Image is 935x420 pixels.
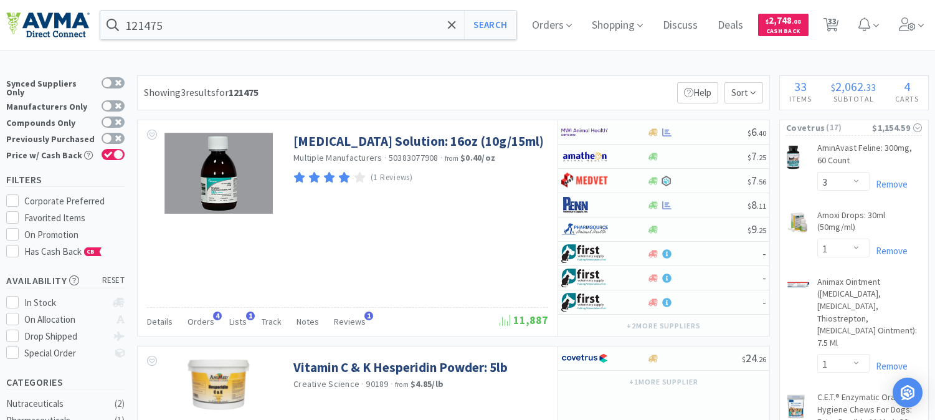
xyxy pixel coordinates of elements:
p: Help [677,82,718,103]
a: AminAvast Feline: 300mg, 60 Count [817,142,922,171]
span: Details [147,316,173,327]
div: Open Intercom Messenger [893,378,923,408]
span: . 11 [757,201,766,211]
span: 50383077908 [389,152,439,163]
a: Remove [870,178,908,190]
div: Favorited Items [24,211,125,226]
img: 281b87177290455aba6b8c28cd3cd3d9_166614.png [786,212,811,234]
a: Discuss [658,20,703,31]
span: 1 [246,312,255,320]
span: Cash Back [766,28,801,36]
span: 2,062 [835,79,863,94]
a: Remove [870,360,908,372]
div: . [822,80,886,93]
span: from [445,154,458,163]
img: dec5747cad6042789471a68aa383658f_37283.png [786,145,800,169]
div: Drop Shipped [24,329,107,344]
img: 67d67680309e4a0bb49a5ff0391dcc42_6.png [561,293,608,312]
img: bdd3c0f4347043b9a893056ed883a29a_120.png [561,171,608,190]
strong: $4.85 / lb [411,378,444,389]
div: On Allocation [24,312,107,327]
span: Sort [724,82,763,103]
span: Track [262,316,282,327]
span: 7 [748,149,766,163]
span: $ [748,201,751,211]
span: Lists [229,316,247,327]
span: Orders [187,316,214,327]
button: +2more suppliers [620,317,707,335]
h4: Items [780,93,822,105]
a: Animax Ointment ([MEDICAL_DATA], [MEDICAL_DATA], Thiostrepton, [MEDICAL_DATA] Ointment): 7.5 Ml [817,276,922,355]
span: - [762,270,766,285]
span: 90189 [366,378,388,389]
span: 4 [904,79,910,94]
div: $1,154.59 [872,121,922,135]
span: 4 [213,312,222,320]
h4: Carts [885,93,928,105]
a: Remove [870,245,908,257]
span: $ [748,128,751,138]
img: 67d67680309e4a0bb49a5ff0391dcc42_6.png [561,244,608,263]
span: $ [742,355,746,364]
span: $ [748,177,751,186]
span: · [384,152,387,163]
span: . 56 [757,177,766,186]
span: - [762,246,766,260]
a: Amoxi Drops: 30ml (50mg/ml) [817,209,922,239]
span: . 25 [757,226,766,235]
span: ( 17 ) [825,122,872,134]
img: 67d67680309e4a0bb49a5ff0391dcc42_6.png [561,269,608,287]
span: 2,748 [766,14,801,26]
div: On Promotion [24,227,125,242]
span: 8 [748,198,766,212]
span: Notes [297,316,319,327]
span: · [391,378,393,389]
span: $ [748,153,751,162]
h5: Categories [6,375,125,389]
a: $2,748.08Cash Back [758,8,809,42]
img: 20db1b02c83c4be7948cd58931a37f2e_27575.png [786,280,811,288]
h5: Availability [6,274,125,288]
span: 11,887 [500,313,548,327]
span: . 26 [757,355,766,364]
span: . 40 [757,128,766,138]
a: Creative Science [293,378,359,389]
span: $ [831,81,835,93]
button: Search [464,11,516,39]
img: 3331a67d23dc422aa21b1ec98afbf632_11.png [561,147,608,166]
span: 6 [748,125,766,139]
span: Reviews [334,316,366,327]
img: 0118cd7adb544954839c4fcca61390e9_328624.png [786,394,805,419]
span: 24 [742,351,766,365]
div: In Stock [24,295,107,310]
span: 33 [866,81,876,93]
img: 7915dbd3f8974342a4dc3feb8efc1740_58.png [561,220,608,239]
span: - [762,295,766,309]
a: Multiple Manufacturers [293,152,382,163]
span: $ [766,17,769,26]
div: Previously Purchased [6,133,95,143]
div: Showing 3 results [144,85,259,101]
img: e4e33dab9f054f5782a47901c742baa9_102.png [6,12,90,38]
span: 7 [748,173,766,188]
img: 6a10acaee93f4b71a92d0a98770c3e21_776674.png [164,133,272,214]
p: (1 Reviews) [371,171,413,184]
img: f6b2451649754179b5b4e0c70c3f7cb0_2.png [561,123,608,141]
div: ( 2 ) [115,396,125,411]
input: Search by item, sku, manufacturer, ingredient, size... [100,11,516,39]
button: +1more supplier [623,373,705,391]
span: Has Cash Back [24,246,102,257]
span: from [395,380,409,389]
strong: $0.40 / oz [460,152,495,163]
span: reset [102,274,125,287]
div: Special Order [24,346,107,361]
span: · [361,378,364,389]
div: Manufacturers Only [6,100,95,111]
a: 33 [819,21,844,32]
span: for [216,86,259,98]
h5: Filters [6,173,125,187]
span: 1 [364,312,373,320]
span: CB [85,248,97,255]
span: $ [748,226,751,235]
span: 33 [794,79,807,94]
